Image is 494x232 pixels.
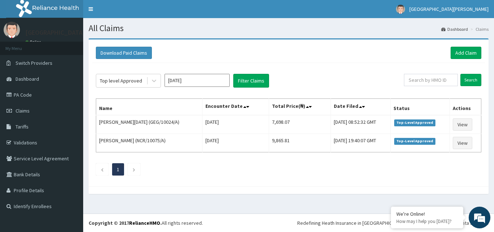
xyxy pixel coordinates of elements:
img: d_794563401_company_1708531726252_794563401 [13,36,29,54]
span: We're online! [42,70,100,143]
span: Dashboard [16,76,39,82]
p: [GEOGRAPHIC_DATA][PERSON_NAME] [25,29,132,36]
h1: All Claims [89,24,489,33]
div: Minimize live chat window [119,4,136,21]
th: Encounter Date [202,99,269,115]
th: Status [390,99,450,115]
span: [GEOGRAPHIC_DATA][PERSON_NAME] [409,6,489,12]
td: [DATE] 19:40:07 GMT [331,134,390,152]
a: Page 1 is your current page [117,166,119,173]
input: Select Month and Year [165,74,230,87]
span: Claims [16,107,30,114]
td: [PERSON_NAME] (NCR/10075/A) [96,134,203,152]
td: [DATE] [202,115,269,134]
td: 7,698.07 [269,115,331,134]
a: RelianceHMO [129,220,160,226]
div: Top level Approved [100,77,142,84]
a: Online [25,39,43,45]
img: User Image [396,5,405,14]
a: Add Claim [451,47,481,59]
th: Total Price(₦) [269,99,331,115]
td: [DATE] 08:52:32 GMT [331,115,390,134]
span: Switch Providers [16,60,52,66]
div: Redefining Heath Insurance in [GEOGRAPHIC_DATA] using Telemedicine and Data Science! [297,219,489,227]
span: Top-Level Approved [394,119,436,126]
div: We're Online! [396,211,458,217]
th: Name [96,99,203,115]
a: View [453,137,472,149]
textarea: Type your message and hit 'Enter' [4,155,138,180]
li: Claims [469,26,489,32]
th: Date Filed [331,99,390,115]
td: [DATE] [202,134,269,152]
td: [PERSON_NAME][DATE] (GEG/10024/A) [96,115,203,134]
footer: All rights reserved. [83,214,494,232]
a: Dashboard [441,26,468,32]
a: Previous page [101,166,104,173]
span: Tariffs [16,123,29,130]
div: Chat with us now [38,41,122,50]
button: Filter Claims [233,74,269,88]
img: User Image [4,22,20,38]
input: Search by HMO ID [404,74,458,86]
th: Actions [450,99,481,115]
td: 9,865.81 [269,134,331,152]
span: Top-Level Approved [394,138,436,144]
p: How may I help you today? [396,218,458,224]
a: Next page [132,166,136,173]
strong: Copyright © 2017 . [89,220,162,226]
input: Search [460,74,481,86]
a: View [453,118,472,131]
button: Download Paid Claims [96,47,152,59]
